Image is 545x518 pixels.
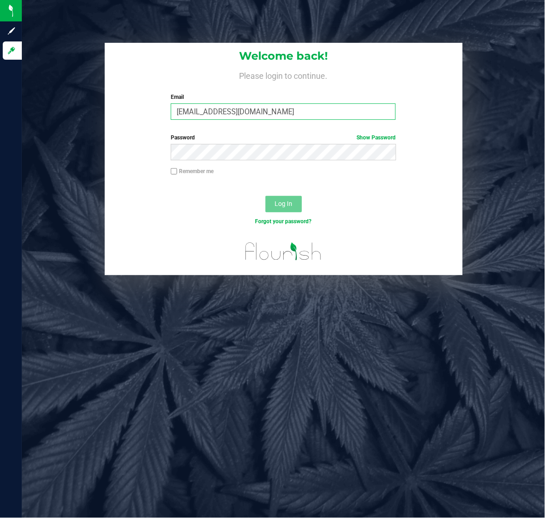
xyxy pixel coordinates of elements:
inline-svg: Log in [7,46,16,55]
input: Remember me [171,168,177,174]
a: Show Password [357,134,396,141]
h4: Please login to continue. [105,69,463,80]
inline-svg: Sign up [7,26,16,36]
h1: Welcome back! [105,50,463,62]
label: Remember me [171,167,214,175]
span: Password [171,134,195,141]
span: Log In [275,200,292,207]
img: flourish_logo.svg [239,235,328,268]
a: Forgot your password? [255,218,311,225]
button: Log In [265,196,302,212]
label: Email [171,93,396,101]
